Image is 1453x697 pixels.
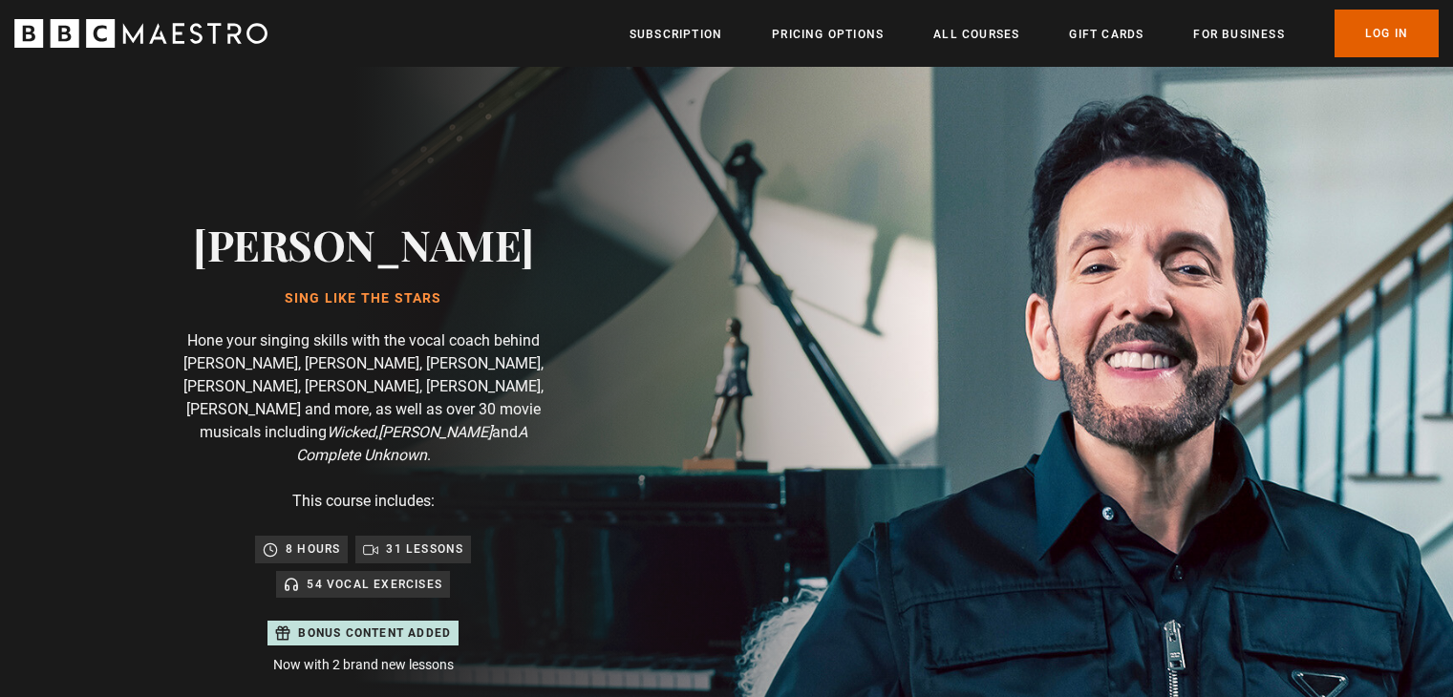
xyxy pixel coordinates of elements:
i: A Complete Unknown [296,423,527,464]
a: For business [1193,25,1284,44]
i: [PERSON_NAME] [378,423,492,441]
p: This course includes: [292,490,435,513]
h1: Sing Like the Stars [193,291,534,306]
p: 8 hours [286,539,340,559]
i: Wicked [327,423,375,441]
a: Log In [1335,10,1439,57]
a: All Courses [933,25,1019,44]
p: Hone your singing skills with the vocal coach behind [PERSON_NAME], [PERSON_NAME], [PERSON_NAME],... [172,329,554,467]
a: Gift Cards [1069,25,1143,44]
nav: Primary [630,10,1439,57]
a: Subscription [630,25,722,44]
p: 31 lessons [386,539,463,559]
a: Pricing Options [772,25,884,44]
svg: BBC Maestro [14,19,267,48]
h2: [PERSON_NAME] [193,220,534,268]
p: 54 Vocal Exercises [307,575,442,594]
